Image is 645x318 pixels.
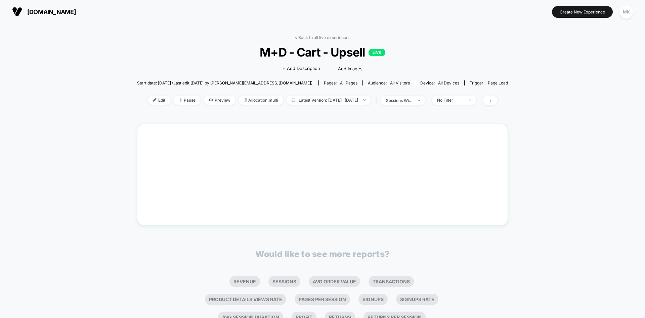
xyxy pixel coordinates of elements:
[229,276,260,287] li: Revenue
[470,80,508,85] div: Trigger:
[204,96,235,105] span: Preview
[386,98,413,103] div: sessions with impression
[148,96,170,105] span: Edit
[390,80,410,85] span: All Visitors
[552,6,613,18] button: Create New Experience
[415,80,464,85] span: Device:
[205,294,286,305] li: Product Details Views Rate
[287,96,371,105] span: Latest Version: [DATE] - [DATE]
[12,7,22,17] img: Visually logo
[358,294,388,305] li: Signups
[309,276,360,287] li: Avg Order Value
[368,80,410,85] div: Audience:
[27,8,76,15] span: [DOMAIN_NAME]
[488,80,508,85] span: Page Load
[418,100,420,101] img: end
[292,98,295,102] img: calendar
[363,99,365,101] img: end
[369,276,414,287] li: Transactions
[324,80,357,85] div: Pages:
[618,5,635,19] button: MK
[396,294,438,305] li: Signups Rate
[244,98,247,102] img: rebalance
[156,45,489,59] span: M+D - Cart - Upsell
[438,80,459,85] span: all devices
[295,35,350,40] a: < Back to all live experiences
[334,66,362,71] span: + Add Images
[469,99,471,101] img: end
[295,294,350,305] li: Pages Per Session
[268,276,300,287] li: Sessions
[340,80,357,85] span: all pages
[153,98,157,102] img: edit
[239,96,283,105] span: Allocation: multi
[374,96,381,105] span: |
[137,80,312,85] span: Start date: [DATE] (Last edit [DATE] by [PERSON_NAME][EMAIL_ADDRESS][DOMAIN_NAME])
[179,98,182,102] img: end
[369,49,385,56] p: LIVE
[10,6,78,17] button: [DOMAIN_NAME]
[255,249,390,259] p: Would like to see more reports?
[283,65,320,72] span: + Add Description
[437,98,464,103] div: No Filter
[620,5,633,19] div: MK
[174,96,201,105] span: Pause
